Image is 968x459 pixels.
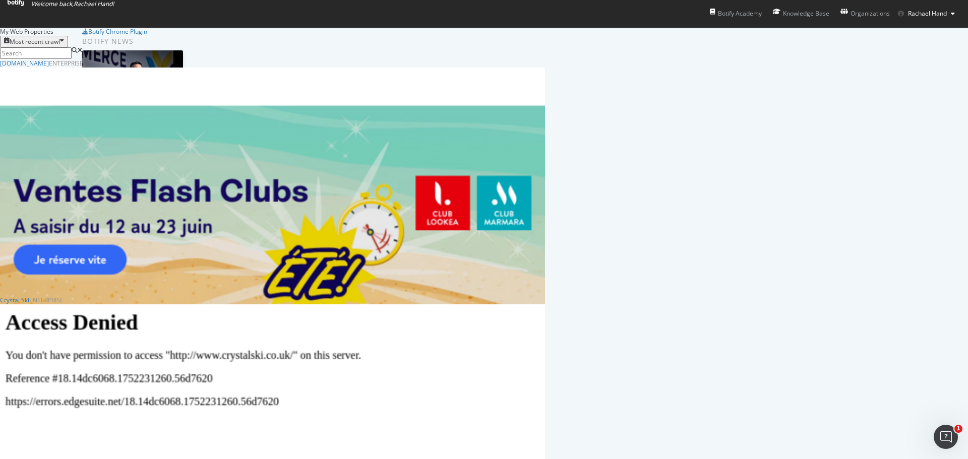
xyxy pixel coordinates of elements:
div: Enterprise [29,296,64,304]
span: 1 [954,425,962,433]
div: Organizations [840,9,890,19]
span: Rachael Hand [908,9,947,18]
div: Most recent crawl [10,37,60,46]
div: Botify news [82,36,385,47]
div: Knowledge Base [773,9,829,19]
iframe: Intercom live chat [934,425,958,449]
div: Enterprise [49,59,83,68]
button: Rachael Hand [890,6,963,22]
div: Botify Academy [710,9,762,19]
img: AI Is Your New Customer: How to Win the Visibility Battle in a ChatGPT World [82,50,183,117]
a: Botify Chrome Plugin [82,27,147,36]
div: Botify Chrome Plugin [88,27,147,36]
